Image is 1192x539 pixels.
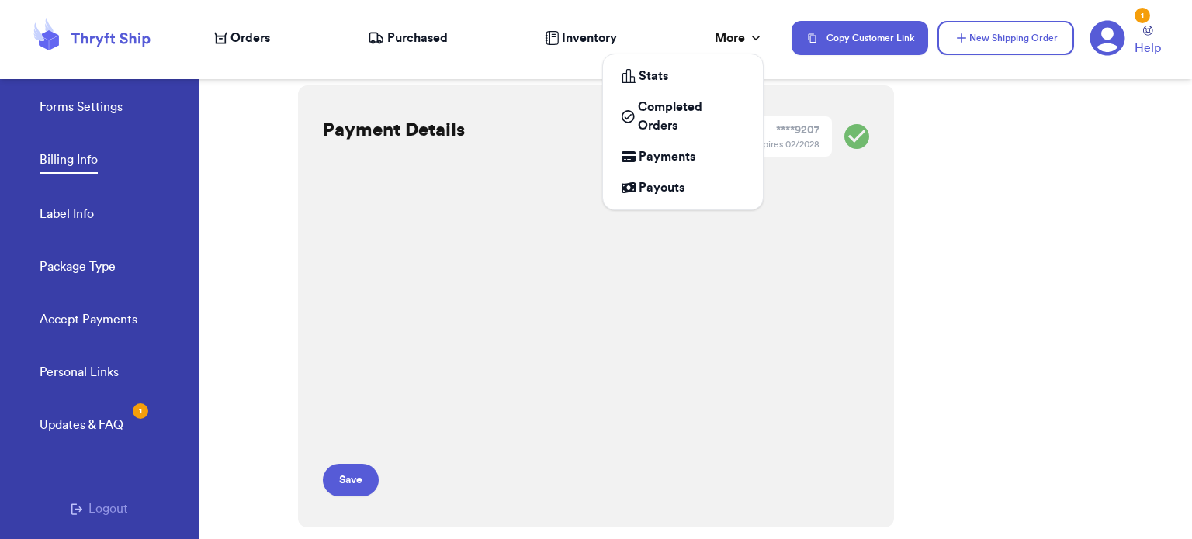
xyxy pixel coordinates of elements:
[40,150,98,174] a: Billing Info
[937,21,1074,55] button: New Shipping Order
[40,98,123,119] a: Forms Settings
[40,310,137,332] a: Accept Payments
[320,185,690,451] iframe: Secure payment input frame
[133,403,148,419] div: 1
[639,178,684,197] span: Payouts
[40,257,116,279] a: Package Type
[230,29,270,47] span: Orders
[214,29,270,47] a: Orders
[40,363,119,385] a: Personal Links
[387,29,448,47] span: Purchased
[368,29,448,47] a: Purchased
[71,499,128,518] button: Logout
[639,147,695,166] span: Payments
[609,172,757,203] a: Payouts
[1135,39,1161,57] span: Help
[1135,8,1150,23] div: 1
[545,29,617,47] a: Inventory
[609,60,757,92] a: Stats
[323,464,379,496] button: Save
[1090,20,1125,56] a: 1
[639,67,668,85] span: Stats
[40,205,94,226] a: Label Info
[609,92,757,141] a: Completed Orders
[753,138,819,150] div: Expires: 02/2028
[40,416,123,437] a: Updates & FAQ1
[792,21,928,55] button: Copy Customer Link
[715,29,764,47] div: More
[638,98,744,135] span: Completed Orders
[1135,26,1161,57] a: Help
[562,29,617,47] span: Inventory
[323,118,465,143] h2: Payment Details
[40,416,123,434] div: Updates & FAQ
[609,141,757,172] a: Payments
